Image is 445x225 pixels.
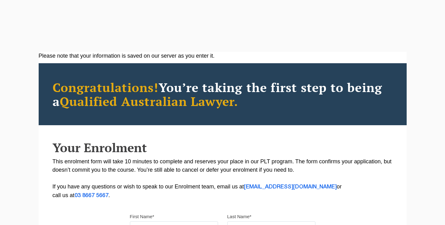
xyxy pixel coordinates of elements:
[244,184,337,189] a: [EMAIL_ADDRESS][DOMAIN_NAME]
[53,79,159,95] span: Congratulations!
[227,214,251,220] label: Last Name*
[39,52,407,60] div: Please note that your information is saved on our server as you enter it.
[53,80,393,108] h2: You’re taking the first step to being a
[75,193,109,198] a: 03 8667 5667
[60,93,238,109] span: Qualified Australian Lawyer.
[53,141,393,154] h2: Your Enrolment
[53,157,393,200] p: This enrolment form will take 10 minutes to complete and reserves your place in our PLT program. ...
[130,214,154,220] label: First Name*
